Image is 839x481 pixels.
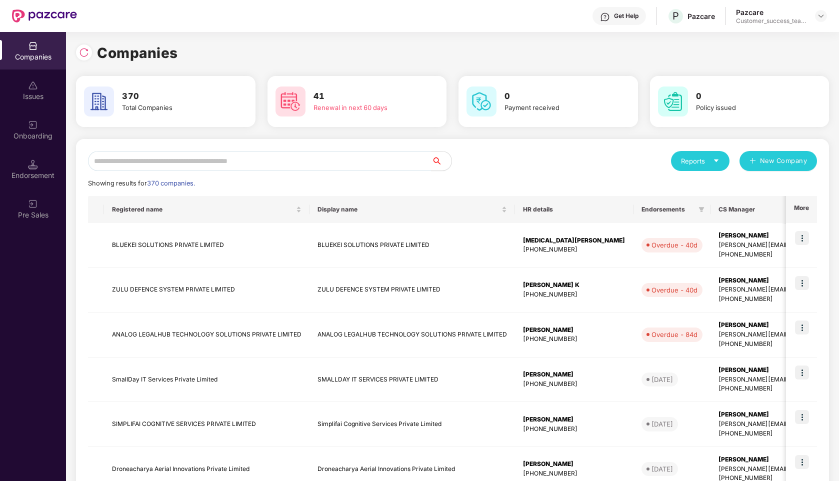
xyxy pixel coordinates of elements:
[504,103,610,113] div: Payment received
[795,320,809,334] img: icon
[749,157,756,165] span: plus
[122,103,228,113] div: Total Companies
[97,42,178,64] h1: Companies
[696,90,802,103] h3: 0
[431,157,451,165] span: search
[313,103,419,113] div: Renewal in next 60 days
[28,199,38,209] img: svg+xml;base64,PHN2ZyB3aWR0aD0iMjAiIGhlaWdodD0iMjAiIHZpZXdCb3g9IjAgMCAyMCAyMCIgZmlsbD0ibm9uZSIgeG...
[795,455,809,469] img: icon
[795,410,809,424] img: icon
[12,9,77,22] img: New Pazcare Logo
[795,365,809,379] img: icon
[275,86,305,116] img: svg+xml;base64,PHN2ZyB4bWxucz0iaHR0cDovL3d3dy53My5vcmcvMjAwMC9zdmciIHdpZHRoPSI2MCIgaGVpZ2h0PSI2MC...
[523,325,625,335] div: [PERSON_NAME]
[466,86,496,116] img: svg+xml;base64,PHN2ZyB4bWxucz0iaHR0cDovL3d3dy53My5vcmcvMjAwMC9zdmciIHdpZHRoPSI2MCIgaGVpZ2h0PSI2MC...
[736,7,806,17] div: Pazcare
[317,205,499,213] span: Display name
[651,419,673,429] div: [DATE]
[104,268,309,313] td: ZULU DEFENCE SYSTEM PRIVATE LIMITED
[687,11,715,21] div: Pazcare
[698,206,704,212] span: filter
[651,240,697,250] div: Overdue - 40d
[504,90,610,103] h3: 0
[600,12,610,22] img: svg+xml;base64,PHN2ZyBpZD0iSGVscC0zMngzMiIgeG1sbnM9Imh0dHA6Ly93d3cudzMub3JnLzIwMDAvc3ZnIiB3aWR0aD...
[309,196,515,223] th: Display name
[28,159,38,169] img: svg+xml;base64,PHN2ZyB3aWR0aD0iMTQuNSIgaGVpZ2h0PSIxNC41IiB2aWV3Qm94PSIwIDAgMTYgMTYiIGZpbGw9Im5vbm...
[523,424,625,434] div: [PHONE_NUMBER]
[523,280,625,290] div: [PERSON_NAME] K
[431,151,452,171] button: search
[523,334,625,344] div: [PHONE_NUMBER]
[817,12,825,20] img: svg+xml;base64,PHN2ZyBpZD0iRHJvcGRvd24tMzJ4MzIiIHhtbG5zPSJodHRwOi8vd3d3LnczLm9yZy8yMDAwL3N2ZyIgd2...
[651,464,673,474] div: [DATE]
[122,90,228,103] h3: 370
[515,196,633,223] th: HR details
[313,90,419,103] h3: 41
[614,12,638,20] div: Get Help
[736,17,806,25] div: Customer_success_team_lead
[523,290,625,299] div: [PHONE_NUMBER]
[112,205,294,213] span: Registered name
[104,357,309,402] td: SmallDay IT Services Private Limited
[309,402,515,447] td: Simplifai Cognitive Services Private Limited
[795,276,809,290] img: icon
[651,285,697,295] div: Overdue - 40d
[641,205,694,213] span: Endorsements
[147,179,195,187] span: 370 companies.
[104,312,309,357] td: ANALOG LEGALHUB TECHNOLOGY SOLUTIONS PRIVATE LIMITED
[786,196,817,223] th: More
[309,312,515,357] td: ANALOG LEGALHUB TECHNOLOGY SOLUTIONS PRIVATE LIMITED
[696,203,706,215] span: filter
[658,86,688,116] img: svg+xml;base64,PHN2ZyB4bWxucz0iaHR0cDovL3d3dy53My5vcmcvMjAwMC9zdmciIHdpZHRoPSI2MCIgaGVpZ2h0PSI2MC...
[104,196,309,223] th: Registered name
[760,156,807,166] span: New Company
[28,41,38,51] img: svg+xml;base64,PHN2ZyBpZD0iQ29tcGFuaWVzIiB4bWxucz0iaHR0cDovL3d3dy53My5vcmcvMjAwMC9zdmciIHdpZHRoPS...
[523,245,625,254] div: [PHONE_NUMBER]
[309,223,515,268] td: BLUEKEI SOLUTIONS PRIVATE LIMITED
[523,459,625,469] div: [PERSON_NAME]
[651,374,673,384] div: [DATE]
[651,329,697,339] div: Overdue - 84d
[28,120,38,130] img: svg+xml;base64,PHN2ZyB3aWR0aD0iMjAiIGhlaWdodD0iMjAiIHZpZXdCb3g9IjAgMCAyMCAyMCIgZmlsbD0ibm9uZSIgeG...
[104,402,309,447] td: SIMPLIFAI COGNITIVE SERVICES PRIVATE LIMITED
[88,179,195,187] span: Showing results for
[739,151,817,171] button: plusNew Company
[523,469,625,478] div: [PHONE_NUMBER]
[79,47,89,57] img: svg+xml;base64,PHN2ZyBpZD0iUmVsb2FkLTMyeDMyIiB4bWxucz0iaHR0cDovL3d3dy53My5vcmcvMjAwMC9zdmciIHdpZH...
[523,370,625,379] div: [PERSON_NAME]
[309,357,515,402] td: SMALLDAY IT SERVICES PRIVATE LIMITED
[713,157,719,164] span: caret-down
[523,415,625,424] div: [PERSON_NAME]
[104,223,309,268] td: BLUEKEI SOLUTIONS PRIVATE LIMITED
[84,86,114,116] img: svg+xml;base64,PHN2ZyB4bWxucz0iaHR0cDovL3d3dy53My5vcmcvMjAwMC9zdmciIHdpZHRoPSI2MCIgaGVpZ2h0PSI2MC...
[523,236,625,245] div: [MEDICAL_DATA][PERSON_NAME]
[672,10,679,22] span: P
[28,80,38,90] img: svg+xml;base64,PHN2ZyBpZD0iSXNzdWVzX2Rpc2FibGVkIiB4bWxucz0iaHR0cDovL3d3dy53My5vcmcvMjAwMC9zdmciIH...
[795,231,809,245] img: icon
[681,156,719,166] div: Reports
[523,379,625,389] div: [PHONE_NUMBER]
[309,268,515,313] td: ZULU DEFENCE SYSTEM PRIVATE LIMITED
[696,103,802,113] div: Policy issued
